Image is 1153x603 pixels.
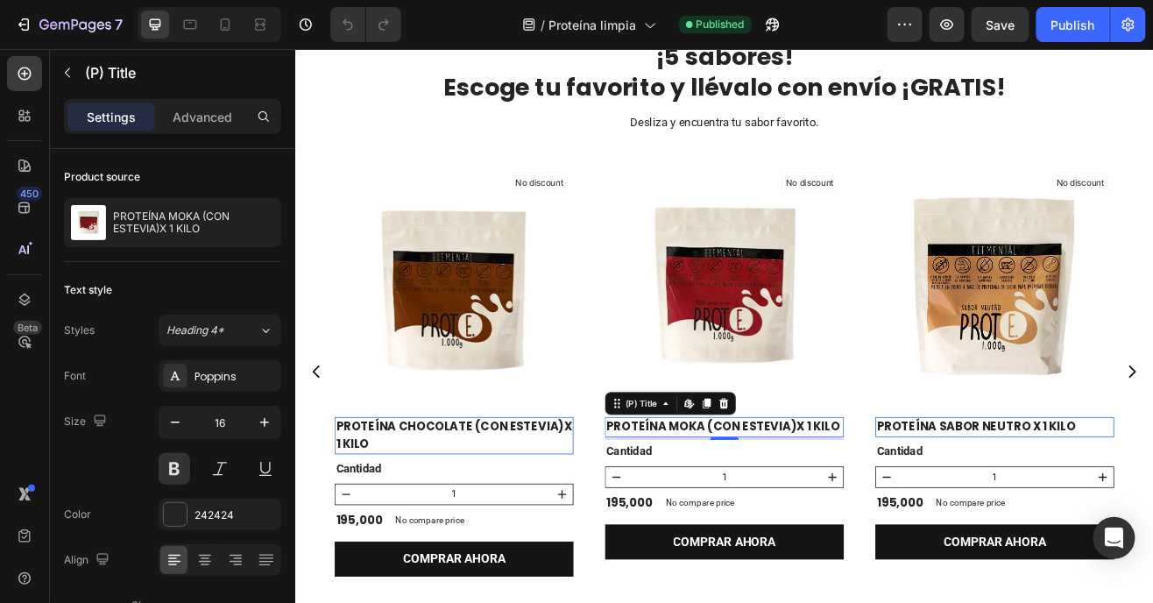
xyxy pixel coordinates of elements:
[64,368,86,384] div: Font
[314,534,340,558] button: increment
[454,551,538,562] p: No compare price
[711,451,1003,476] a: PROTEÍNA SABOR NEUTRO X 1 KILO
[601,157,660,173] p: No discount
[932,157,991,173] p: No discount
[48,145,341,437] a: PROTEÍNA CHOCOLATE (CON ESTEVIA)X 1 KILO
[379,544,440,569] div: 195,000
[50,502,339,528] p: Cantidad
[87,108,136,126] p: Settings
[71,205,106,240] img: product feature img
[13,321,42,335] div: Beta
[407,513,645,537] input: quantity
[401,427,447,443] div: (P) Title
[330,7,401,42] div: Undo/Redo
[16,385,37,406] button: Carousel Back Arrow
[711,544,771,569] div: 195,000
[75,534,314,558] input: quantity
[738,513,976,537] input: quantity
[270,157,329,173] p: No discount
[166,323,224,338] span: Heading 4*
[381,481,670,507] p: Cantidad
[972,7,1029,42] button: Save
[549,16,637,34] span: Proteína limpia
[48,451,341,497] a: PROTEÍNA CHOCOLATE (CON ESTEVIA)X 1 KILO
[976,513,1002,537] button: increment
[711,145,1003,437] a: PROTEÍNA SABOR NEUTRO X 1 KILO
[48,145,341,437] img: proteina chocolate kilo
[48,565,109,590] div: 195,000
[379,145,672,437] img: proteína moka
[1036,7,1110,42] button: Publish
[294,49,1153,603] iframe: Design area
[15,80,1036,101] p: Desliza y encuentra tu sabor favorito.
[64,410,110,434] div: Size
[712,481,1001,507] p: Cantidad
[173,108,232,126] p: Advanced
[1093,517,1135,559] div: Open Intercom Messenger
[711,513,738,537] button: decrement
[697,17,745,32] span: Published
[113,210,274,235] p: PROTEÍNA MOKA (CON ESTEVIA)X 1 KILO
[380,513,407,537] button: decrement
[64,282,112,298] div: Text style
[49,534,75,558] button: decrement
[64,549,113,572] div: Align
[17,187,42,201] div: 450
[195,369,277,385] div: Poppins
[7,7,131,42] button: 7
[159,315,281,346] button: Heading 4*
[85,62,274,83] p: (P) Title
[785,551,869,562] p: No compare price
[645,513,671,537] button: increment
[123,572,207,583] p: No compare price
[195,507,277,523] div: 242424
[379,451,672,476] a: PROTEÍNA MOKA (CON ESTEVIA)X 1 KILO
[379,145,672,437] a: PROTEÍNA MOKA (CON ESTEVIA)X 1 KILO
[987,18,1015,32] span: Save
[115,14,123,35] p: 7
[64,507,91,522] div: Color
[1015,385,1036,406] button: Carousel Next Arrow
[64,323,95,338] div: Styles
[64,169,140,185] div: Product source
[1051,16,1095,34] div: Publish
[541,16,546,34] span: /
